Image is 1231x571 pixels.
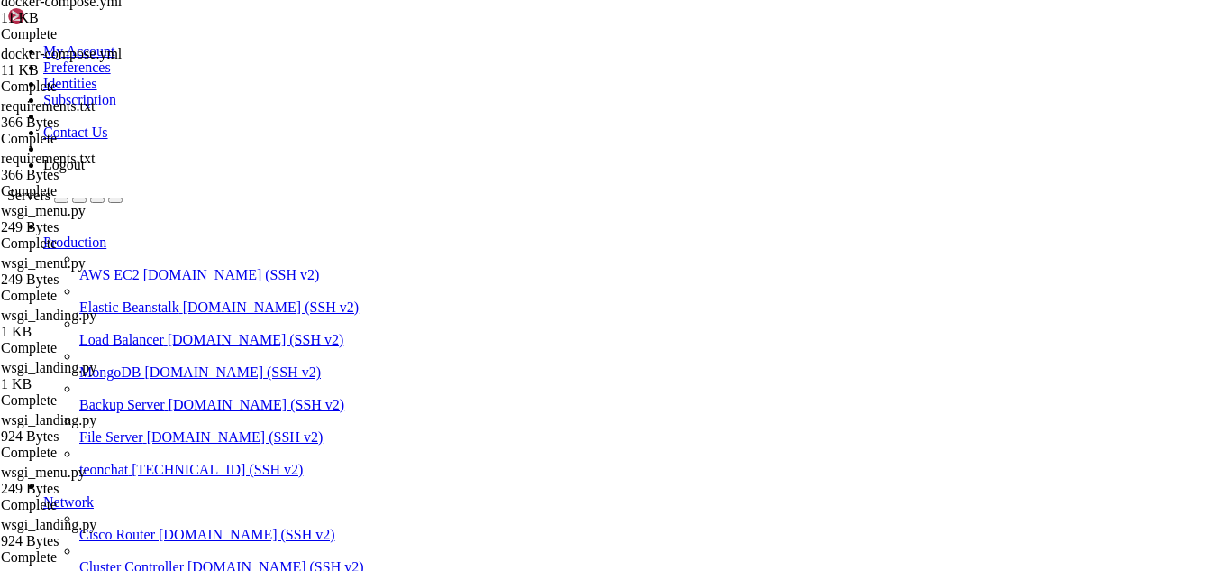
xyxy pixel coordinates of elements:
[1,428,168,445] div: 924 Bytes
[1,324,168,340] div: 1 KB
[7,159,997,171] x-row: ents.txt (line 8)) (2.0.43)
[1,533,168,549] div: 924 Bytes
[1,308,96,323] span: wsgi_landing.py
[7,134,997,146] x-row: .txt (line 7)) (4.15.0)
[7,222,997,235] x-row: Requirement already satisfied: jinja2>=3.1.2 in /usr/local/lib/python3.10/site-packages (from fla...
[1,183,168,199] div: Complete
[1,340,168,356] div: Complete
[1,445,168,461] div: Complete
[1,465,86,480] span: wsgi_menu.py
[1,46,122,61] span: docker-compose.yml
[1,412,96,428] span: wsgi_landing.py
[1,517,168,549] span: wsgi_landing.py
[1,481,168,497] div: 249 Bytes
[7,121,997,134] x-row: Requirement already satisfied: typing_extensions>=4.5.0 in /usr/local/lib/python3.10/site-package...
[7,209,997,222] x-row: 9)) (1.9.0)
[1,115,168,131] div: 366 Bytes
[1,360,168,392] span: wsgi_landing.py
[1,288,168,304] div: Complete
[7,7,997,20] x-row: t (line 5)) ([DATE])
[7,310,997,323] x-row: ents.txt (line 3)) (2.2.1)
[7,298,997,310] x-row: Requirement already satisfied: [PERSON_NAME] in /usr/local/lib/python3.10/site-packages (from ale...
[1,497,168,513] div: Complete
[1,98,95,114] span: requirements.txt
[1,549,168,566] div: Complete
[1,255,86,271] span: wsgi_menu.py
[1,131,168,147] div: Complete
[1,26,168,42] div: Complete
[7,437,997,449] x-row: root@teonchat:~/meuapp#
[1,167,168,183] div: 366 Bytes
[7,70,997,83] x-row: Requirement already satisfied: urllib3<3,>=1.21.1 in /usr/local/lib/python3.10/site-packages (fro...
[7,323,997,336] x-row: Requirement already satisfied: greenlet>=1 in /usr/local/lib/python3.10/site-packages (from sqlal...
[1,151,95,166] span: requirements.txt
[7,235,997,247] x-row: )) (3.1.6)
[7,386,997,399] x-row: [notice] A new release of pip is available: 23.0.1 -> 25.2
[1,517,96,532] span: wsgi_landing.py
[7,83,997,96] x-row: t (line 5)) (2.5.0)
[1,412,168,445] span: wsgi_landing.py
[1,392,168,409] div: Complete
[7,260,997,272] x-row: line 9)) (2.2.0)
[7,424,997,437] x-row: Error: No application module specified.
[7,146,997,159] x-row: Requirement already satisfied: sqlalchemy>=2.0.16 in /usr/local/lib/python3.10/site-packages (fro...
[7,32,997,45] x-row: e 5)) (3.10)
[7,197,997,209] x-row: Requirement already satisfied: blinker>=1.9.0 in /usr/local/lib/python3.10/site-packages (from fl...
[1,255,168,288] span: wsgi_menu.py
[7,58,997,70] x-row: nts.txt (line 5)) (3.4.3)
[7,348,997,361] x-row: WARNING: Running pip as the 'root' user can result in broken permissions and conflicting behaviou...
[1,78,168,95] div: Complete
[7,184,997,197] x-row: ) (8.2.1)
[1,235,168,252] div: Complete
[1,98,168,131] span: requirements.txt
[7,20,997,32] x-row: Requirement already satisfied: idna<4,>=2.5 in /usr/local/lib/python3.10/site-packages (from requ...
[7,96,997,108] x-row: Requirement already satisfied: MarkupSafe>=2.1.1 in /usr/local/lib/python3.10/site-packages (from...
[1,10,168,26] div: 11 KB
[1,151,168,183] span: requirements.txt
[1,62,168,78] div: 11 KB
[7,108,997,121] x-row: (line 6)) (3.0.2)
[1,308,168,340] span: wsgi_landing.py
[7,285,997,298] x-row: nts.txt (line 3)) ([DATE])
[1,376,168,392] div: 1 KB
[163,437,169,449] div: (24, 34)
[7,247,997,260] x-row: Requirement already satisfied: itsdangerous>=2.2.0 in /usr/local/lib/python3.10/site-packages (fr...
[1,360,96,375] span: wsgi_landing.py
[1,219,168,235] div: 249 Bytes
[1,272,168,288] div: 249 Bytes
[1,203,168,235] span: wsgi_menu.py
[7,171,997,184] x-row: Requirement already satisfied: click>=8.1.3 in /usr/local/lib/python3.10/site-packages (from flas...
[1,465,168,497] span: wsgi_menu.py
[7,399,997,411] x-row: [notice] To update, run: pip install --upgrade pip
[1,46,168,78] span: docker-compose.yml
[7,45,997,58] x-row: Requirement already satisfied: charset_normalizer<4,>=2 in /usr/local/lib/python3.10/site-package...
[1,203,86,218] span: wsgi_menu.py
[7,336,997,348] x-row: sets/requirements.txt (line 8)) (3.2.4)
[7,361,997,373] x-row: o use a virtual environment instead: [URL][DOMAIN_NAME]
[7,272,997,285] x-row: Requirement already satisfied: Mako in /usr/local/lib/python3.10/site-packages (from alembic>=1.9...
